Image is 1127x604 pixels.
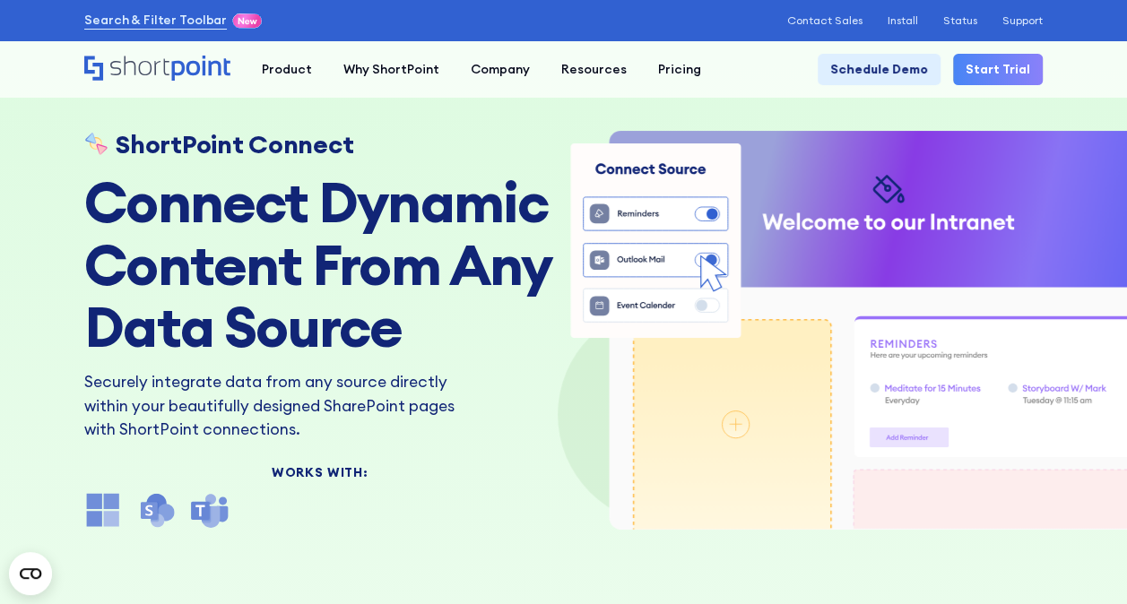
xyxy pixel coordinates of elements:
[943,14,977,27] a: Status
[328,54,455,85] a: Why ShortPoint
[84,491,122,529] img: microsoft office icon
[888,14,918,27] a: Install
[455,54,546,85] a: Company
[262,60,312,79] div: Product
[84,370,473,441] p: Securely integrate data from any source directly within your beautifully designed SharePoint page...
[343,60,439,79] div: Why ShortPoint
[191,491,229,529] img: microsoft teams icon
[643,54,717,85] a: Pricing
[953,54,1043,85] a: Start Trial
[787,14,863,27] a: Contact Sales
[804,396,1127,604] iframe: Chat Widget
[247,54,328,85] a: Product
[658,60,701,79] div: Pricing
[84,171,555,358] h2: Connect Dynamic Content From Any Data Source
[471,60,530,79] div: Company
[561,60,627,79] div: Resources
[84,56,230,82] a: Home
[84,466,555,479] div: Works With:
[818,54,941,85] a: Schedule Demo
[138,491,176,529] img: SharePoint icon
[546,54,643,85] a: Resources
[84,11,227,30] a: Search & Filter Toolbar
[116,130,353,159] h1: ShortPoint Connect
[9,552,52,595] button: Open CMP widget
[1002,14,1043,27] a: Support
